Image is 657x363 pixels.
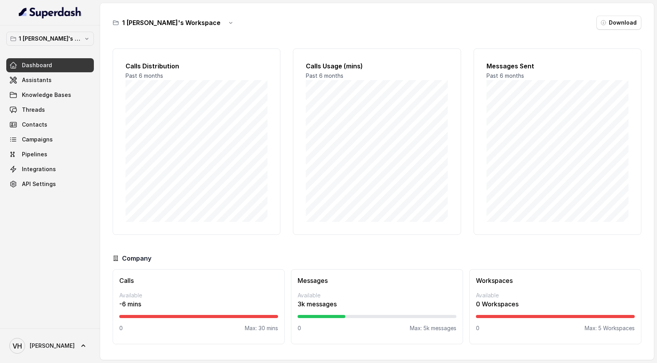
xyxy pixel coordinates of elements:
a: Knowledge Bases [6,88,94,102]
span: [PERSON_NAME] [30,342,75,350]
p: -6 mins [119,299,278,309]
a: Assistants [6,73,94,87]
h3: Company [122,254,151,263]
button: Download [596,16,641,30]
a: Pipelines [6,147,94,161]
p: 0 Workspaces [476,299,635,309]
p: 0 [476,324,479,332]
a: API Settings [6,177,94,191]
p: Max: 5k messages [410,324,456,332]
h2: Calls Distribution [126,61,267,71]
h2: Calls Usage (mins) [306,61,448,71]
p: Available [298,291,456,299]
span: Past 6 months [306,72,343,79]
p: Max: 5 Workspaces [585,324,635,332]
span: Past 6 months [486,72,524,79]
button: 1 [PERSON_NAME]'s Workspace [6,32,94,46]
p: Available [476,291,635,299]
p: 0 [298,324,301,332]
span: Knowledge Bases [22,91,71,99]
p: 0 [119,324,123,332]
span: Dashboard [22,61,52,69]
p: 3k messages [298,299,456,309]
h3: 1 [PERSON_NAME]'s Workspace [122,18,221,27]
p: Available [119,291,278,299]
p: Max: 30 mins [245,324,278,332]
a: [PERSON_NAME] [6,335,94,357]
span: API Settings [22,180,56,188]
h2: Messages Sent [486,61,628,71]
span: Past 6 months [126,72,163,79]
a: Contacts [6,118,94,132]
span: Assistants [22,76,52,84]
a: Integrations [6,162,94,176]
text: VH [13,342,22,350]
span: Integrations [22,165,56,173]
h3: Workspaces [476,276,635,285]
span: Campaigns [22,136,53,143]
h3: Calls [119,276,278,285]
a: Campaigns [6,132,94,147]
span: Contacts [22,121,47,129]
span: Pipelines [22,150,47,158]
a: Dashboard [6,58,94,72]
h3: Messages [298,276,456,285]
img: light.svg [19,6,82,19]
a: Threads [6,103,94,117]
p: 1 [PERSON_NAME]'s Workspace [19,34,81,43]
span: Threads [22,106,45,114]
